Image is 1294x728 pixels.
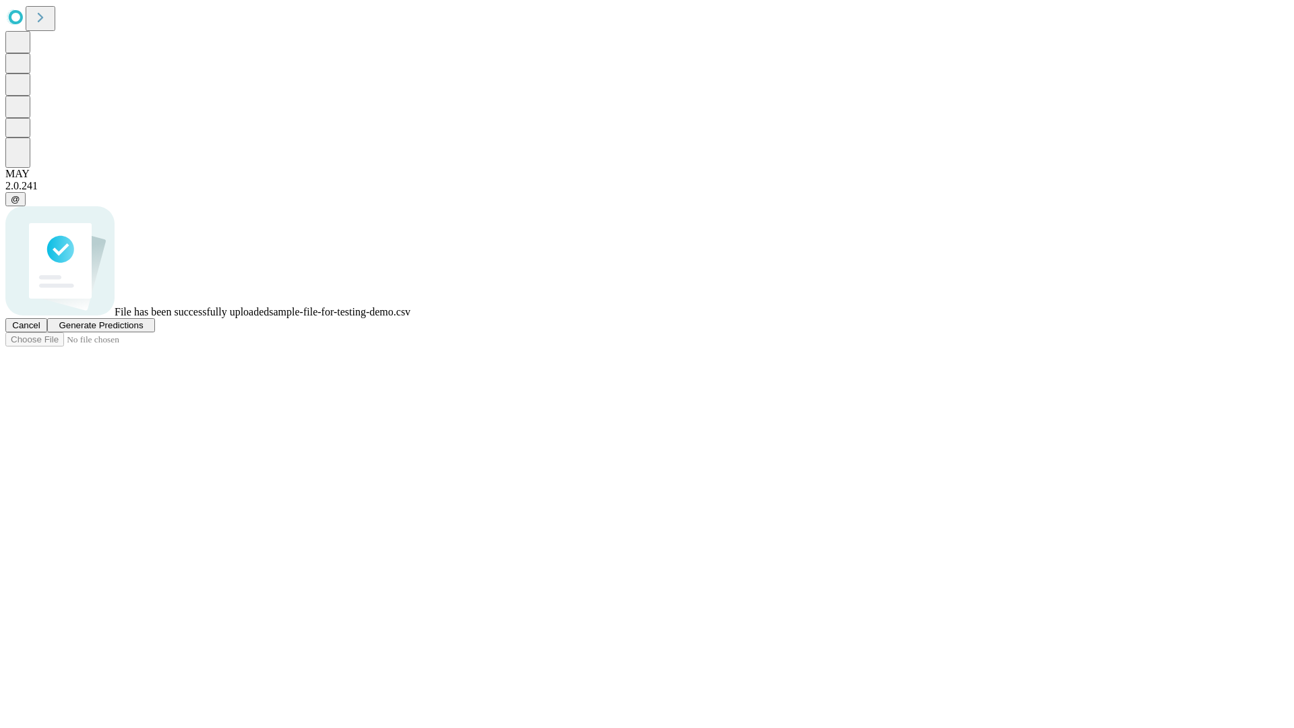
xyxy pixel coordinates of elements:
button: @ [5,192,26,206]
span: sample-file-for-testing-demo.csv [269,306,410,317]
div: MAY [5,168,1289,180]
button: Cancel [5,318,47,332]
span: File has been successfully uploaded [115,306,269,317]
button: Generate Predictions [47,318,155,332]
span: Cancel [12,320,40,330]
span: Generate Predictions [59,320,143,330]
span: @ [11,194,20,204]
div: 2.0.241 [5,180,1289,192]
